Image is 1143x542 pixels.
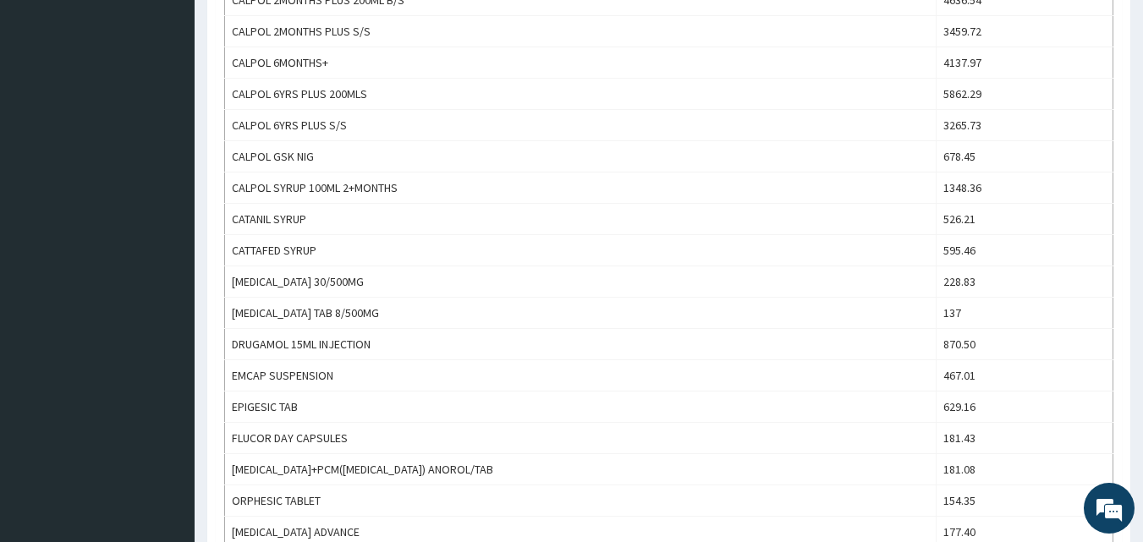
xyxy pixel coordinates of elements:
td: CATANIL SYRUP [225,204,937,235]
td: CALPOL 2MONTHS PLUS S/S [225,16,937,47]
td: 595.46 [937,235,1113,266]
td: 5862.29 [937,79,1113,110]
td: 1348.36 [937,172,1113,204]
td: ORPHESIC TABLET [225,485,937,517]
div: Minimize live chat window [278,8,318,49]
td: FLUCOR DAY CAPSULES [225,423,937,454]
td: 228.83 [937,266,1113,298]
td: 526.21 [937,204,1113,235]
img: d_794563401_company_1708531726252_794563401 [31,85,69,127]
td: CALPOL 6YRS PLUS 200MLS [225,79,937,110]
td: 629.16 [937,391,1113,423]
td: 870.50 [937,329,1113,360]
td: CALPOL SYRUP 100ML 2+MONTHS [225,172,937,204]
td: 181.43 [937,423,1113,454]
td: 4137.97 [937,47,1113,79]
td: [MEDICAL_DATA]+PCM([MEDICAL_DATA]) ANOROL/TAB [225,454,937,485]
td: 137 [937,298,1113,329]
td: CALPOL 6YRS PLUS S/S [225,110,937,141]
td: EPIGESIC TAB [225,391,937,423]
td: 678.45 [937,141,1113,172]
td: 3459.72 [937,16,1113,47]
span: We're online! [98,163,234,334]
td: 154.35 [937,485,1113,517]
td: CALPOL GSK NIG [225,141,937,172]
td: [MEDICAL_DATA] TAB 8/500MG [225,298,937,329]
td: 467.01 [937,360,1113,391]
td: CALPOL 6MONTHS+ [225,47,937,79]
td: CATTAFED SYRUP [225,235,937,266]
td: [MEDICAL_DATA] 30/500MG [225,266,937,298]
textarea: Type your message and hit 'Enter' [8,362,322,421]
td: 3265.73 [937,110,1113,141]
td: 181.08 [937,454,1113,485]
div: Chat with us now [88,95,284,117]
td: EMCAP SUSPENSION [225,360,937,391]
td: DRUGAMOL 15ML INJECTION [225,329,937,360]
